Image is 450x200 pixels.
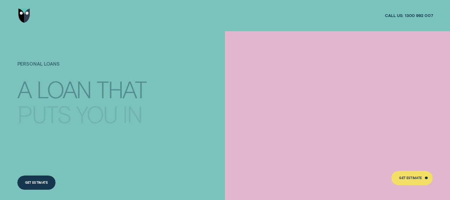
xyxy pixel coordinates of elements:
img: Wisr [18,9,30,23]
span: Call us: [385,13,403,18]
div: YOU [76,103,117,125]
a: Get Estimate [391,171,433,185]
h4: A LOAN THAT PUTS YOU IN CONTROL [17,72,153,138]
div: THAT [97,78,146,100]
div: IN [122,103,142,125]
span: 1300 992 007 [405,13,433,18]
div: PUTS [17,103,71,125]
a: Call us:1300 992 007 [385,13,433,18]
a: Get Estimate [17,176,56,190]
div: LOAN [36,78,91,100]
div: A [17,78,31,100]
h1: Personal Loans [17,61,153,76]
